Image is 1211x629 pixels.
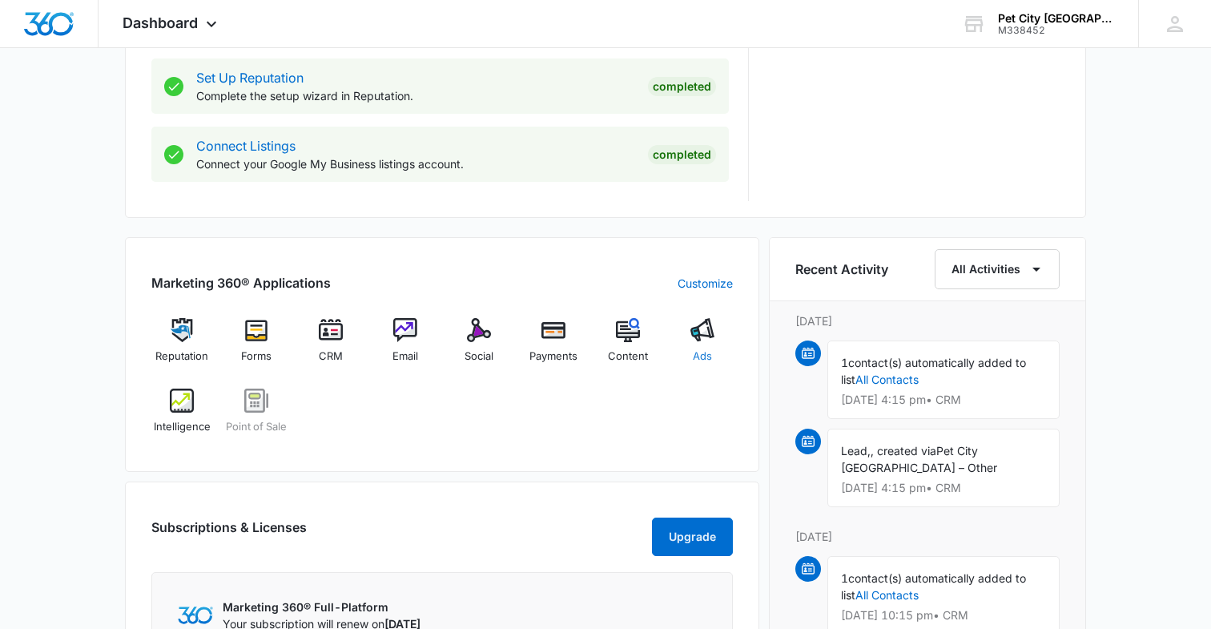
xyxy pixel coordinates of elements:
a: Social [449,318,510,376]
p: Complete the setup wizard in Reputation. [196,87,635,104]
a: Set Up Reputation [196,70,304,86]
a: All Contacts [855,373,919,386]
span: Ads [693,349,712,365]
img: Marketing 360 Logo [178,607,213,623]
h2: Marketing 360® Applications [151,273,331,292]
h2: Subscriptions & Licenses [151,518,307,550]
p: [DATE] [795,312,1060,329]
p: [DATE] [795,528,1060,545]
p: [DATE] 4:15 pm • CRM [841,482,1046,494]
p: [DATE] 10:15 pm • CRM [841,610,1046,621]
span: Point of Sale [226,419,287,435]
a: Email [374,318,436,376]
a: Payments [523,318,585,376]
span: Lead, [841,444,871,458]
a: Point of Sale [226,389,288,446]
span: Reputation [155,349,208,365]
span: contact(s) automatically added to list [841,571,1026,602]
a: Ads [671,318,733,376]
a: CRM [300,318,362,376]
span: Forms [241,349,272,365]
button: Upgrade [652,518,733,556]
a: All Contacts [855,588,919,602]
button: All Activities [935,249,1060,289]
a: Forms [226,318,288,376]
span: , created via [871,444,936,458]
span: 1 [841,356,848,369]
p: [DATE] 4:15 pm • CRM [841,394,1046,405]
span: Intelligence [154,419,211,435]
div: Completed [648,145,716,164]
span: Content [608,349,648,365]
span: Social [465,349,493,365]
p: Marketing 360® Full-Platform [223,599,420,615]
a: Content [597,318,659,376]
span: Payments [529,349,577,365]
h6: Recent Activity [795,260,888,279]
a: Intelligence [151,389,213,446]
div: account name [998,12,1115,25]
span: Email [392,349,418,365]
div: Completed [648,77,716,96]
span: 1 [841,571,848,585]
p: Connect your Google My Business listings account. [196,155,635,172]
span: CRM [319,349,343,365]
a: Reputation [151,318,213,376]
a: Connect Listings [196,138,296,154]
span: contact(s) automatically added to list [841,356,1026,386]
a: Customize [678,275,733,292]
span: Dashboard [123,14,198,31]
div: account id [998,25,1115,36]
